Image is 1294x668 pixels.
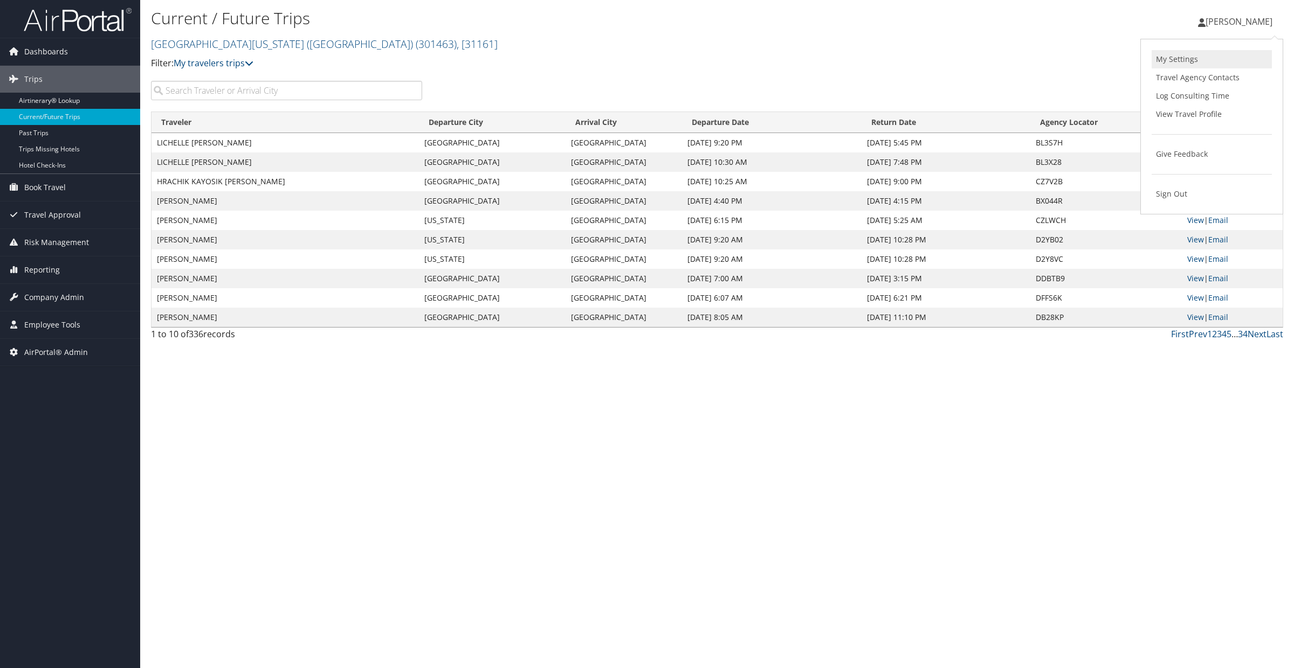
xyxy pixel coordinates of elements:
td: [PERSON_NAME] [152,249,419,269]
td: [PERSON_NAME] [152,269,419,288]
a: Email [1208,254,1228,264]
a: First [1171,328,1189,340]
a: View Travel Profile [1152,105,1272,123]
a: Email [1208,215,1228,225]
a: My travelers trips [174,57,253,69]
td: [GEOGRAPHIC_DATA] [419,308,566,327]
p: Filter: [151,57,906,71]
a: Sign Out [1152,185,1272,203]
td: [DATE] 11:10 PM [862,308,1030,327]
div: 1 to 10 of records [151,328,422,346]
a: View [1187,273,1204,283]
a: [GEOGRAPHIC_DATA][US_STATE] ([GEOGRAPHIC_DATA]) [151,37,498,51]
td: [PERSON_NAME] [152,230,419,249]
span: [PERSON_NAME] [1206,16,1272,27]
td: BX044R [1030,191,1182,211]
a: Email [1208,293,1228,303]
td: [DATE] 8:05 AM [682,308,862,327]
span: AirPortal® Admin [24,339,88,366]
span: , [ 31161 ] [457,37,498,51]
td: [DATE] 9:20 PM [682,133,862,152]
td: [DATE] 6:15 PM [682,211,862,230]
td: [PERSON_NAME] [152,191,419,211]
td: | [1182,269,1283,288]
td: [GEOGRAPHIC_DATA] [566,172,682,191]
a: 4 [1222,328,1227,340]
td: [GEOGRAPHIC_DATA] [566,308,682,327]
td: [DATE] 10:30 AM [682,152,862,172]
td: BL3S7H [1030,133,1182,152]
td: [GEOGRAPHIC_DATA] [419,288,566,308]
td: [DATE] 10:28 PM [862,249,1030,269]
td: | [1182,230,1283,249]
td: [DATE] 9:20 AM [682,249,862,269]
td: [PERSON_NAME] [152,308,419,327]
span: 336 [189,328,203,340]
a: Email [1208,312,1228,322]
td: [DATE] 3:15 PM [862,269,1030,288]
td: [DATE] 9:20 AM [682,230,862,249]
a: 2 [1212,328,1217,340]
span: Reporting [24,256,60,283]
td: D2Y8VC [1030,249,1182,269]
td: [US_STATE] [419,249,566,269]
td: [PERSON_NAME] [152,288,419,308]
a: View [1187,215,1204,225]
td: [GEOGRAPHIC_DATA] [419,133,566,152]
span: Dashboards [24,38,68,65]
td: [DATE] 6:21 PM [862,288,1030,308]
a: [PERSON_NAME] [1198,5,1283,38]
td: [GEOGRAPHIC_DATA] [419,172,566,191]
td: [US_STATE] [419,211,566,230]
td: [DATE] 5:45 PM [862,133,1030,152]
td: HRACHIK KAYOSIK [PERSON_NAME] [152,172,419,191]
td: [GEOGRAPHIC_DATA] [566,191,682,211]
a: Log Consulting Time [1152,87,1272,105]
span: Book Travel [24,174,66,201]
a: Last [1267,328,1283,340]
td: DFFS6K [1030,288,1182,308]
span: Employee Tools [24,311,80,338]
span: Trips [24,66,43,93]
td: DDBTB9 [1030,269,1182,288]
th: Return Date: activate to sort column ascending [862,112,1030,133]
td: LICHELLE [PERSON_NAME] [152,152,419,172]
a: Email [1208,234,1228,245]
td: | [1182,211,1283,230]
th: Arrival City: activate to sort column ascending [566,112,682,133]
a: View [1187,312,1204,322]
span: … [1231,328,1238,340]
td: BL3X28 [1030,152,1182,172]
a: View [1187,254,1204,264]
td: | [1182,288,1283,308]
td: [GEOGRAPHIC_DATA] [566,211,682,230]
span: Company Admin [24,284,84,311]
td: [GEOGRAPHIC_DATA] [566,249,682,269]
td: CZLWCH [1030,211,1182,230]
td: [GEOGRAPHIC_DATA] [566,133,682,152]
td: [GEOGRAPHIC_DATA] [566,152,682,172]
a: View [1187,293,1204,303]
td: [DATE] 7:48 PM [862,152,1030,172]
td: [DATE] 10:25 AM [682,172,862,191]
td: [GEOGRAPHIC_DATA] [419,269,566,288]
a: Prev [1189,328,1207,340]
td: [GEOGRAPHIC_DATA] [566,230,682,249]
td: DB28KP [1030,308,1182,327]
a: Give Feedback [1152,145,1272,163]
td: [DATE] 4:15 PM [862,191,1030,211]
a: Next [1248,328,1267,340]
img: airportal-logo.png [24,7,132,32]
th: Traveler: activate to sort column ascending [152,112,419,133]
a: 3 [1217,328,1222,340]
span: Risk Management [24,229,89,256]
td: LICHELLE [PERSON_NAME] [152,133,419,152]
a: 1 [1207,328,1212,340]
td: [DATE] 6:07 AM [682,288,862,308]
a: 5 [1227,328,1231,340]
a: My Settings [1152,50,1272,68]
th: Departure Date: activate to sort column descending [682,112,862,133]
input: Search Traveler or Arrival City [151,81,422,100]
span: Travel Approval [24,201,81,228]
a: View [1187,234,1204,245]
